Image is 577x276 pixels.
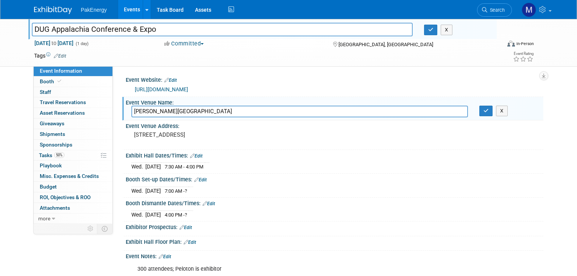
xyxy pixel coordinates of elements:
img: Format-Inperson.png [507,41,515,47]
button: Committed [162,40,207,48]
div: Exhibit Hall Dates/Times: [126,150,543,160]
span: (1 day) [75,41,89,46]
div: Event Notes: [126,251,543,260]
a: Asset Reservations [34,108,112,118]
a: Misc. Expenses & Credits [34,171,112,181]
span: Misc. Expenses & Credits [40,173,99,179]
span: PakEnergy [81,7,107,13]
a: Booth [34,76,112,87]
span: Playbook [40,162,62,168]
span: Asset Reservations [40,110,85,116]
span: 50% [54,152,64,158]
img: ExhibitDay [34,6,72,14]
span: Booth [40,78,63,84]
span: Giveaways [40,120,64,126]
span: Search [487,7,505,13]
span: Attachments [40,205,70,211]
a: Edit [159,254,171,259]
div: Exhibit Hall Floor Plan: [126,236,543,246]
span: 7:30 AM - 4:00 PM [165,164,203,170]
a: Edit [184,240,196,245]
span: ? [185,212,187,218]
span: more [38,215,50,221]
a: ROI, Objectives & ROO [34,192,112,203]
span: Sponsorships [40,142,72,148]
span: Shipments [40,131,65,137]
a: Edit [194,177,207,182]
span: ROI, Objectives & ROO [40,194,90,200]
button: X [441,25,452,35]
div: Booth Set-up Dates/Times: [126,174,543,184]
a: Giveaways [34,119,112,129]
a: Staff [34,87,112,97]
a: Tasks50% [34,150,112,161]
div: Event Venue Address: [126,120,543,130]
td: Personalize Event Tab Strip [84,224,97,234]
button: X [496,106,508,116]
span: [DATE] [DATE] [34,40,74,47]
a: Edit [179,225,192,230]
a: Edit [54,53,66,59]
div: Event Venue Name: [126,97,543,106]
a: Edit [203,201,215,206]
a: Playbook [34,161,112,171]
span: Event Information [40,68,82,74]
a: Edit [190,153,203,159]
img: Mary Walker [522,3,536,17]
a: Edit [164,78,177,83]
div: Exhibitor Prospectus: [126,221,543,231]
div: Booth Dismantle Dates/Times: [126,198,543,207]
span: 7:00 AM - [165,188,187,194]
td: [DATE] [145,187,161,195]
span: Staff [40,89,51,95]
div: In-Person [516,41,534,47]
a: Sponsorships [34,140,112,150]
span: Travel Reservations [40,99,86,105]
a: Attachments [34,203,112,213]
a: [URL][DOMAIN_NAME] [135,86,188,92]
span: 4:00 PM - [165,212,187,218]
a: Search [477,3,512,17]
td: Toggle Event Tabs [97,224,112,234]
td: Wed. [131,211,145,218]
td: Wed. [131,163,145,171]
td: [DATE] [145,163,161,171]
td: Wed. [131,187,145,195]
span: Tasks [39,152,64,158]
a: Budget [34,182,112,192]
div: Event Website: [126,74,543,84]
a: more [34,214,112,224]
a: Event Information [34,66,112,76]
div: Event Rating [513,52,533,56]
td: Tags [34,52,66,59]
td: [DATE] [145,211,161,218]
i: Booth reservation complete [58,79,61,83]
span: Budget [40,184,57,190]
a: Shipments [34,129,112,139]
div: Event Format [460,39,534,51]
span: [GEOGRAPHIC_DATA], [GEOGRAPHIC_DATA] [338,42,433,47]
pre: [STREET_ADDRESS] [134,131,292,138]
span: to [50,40,58,46]
span: ? [185,188,187,194]
a: Travel Reservations [34,97,112,108]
